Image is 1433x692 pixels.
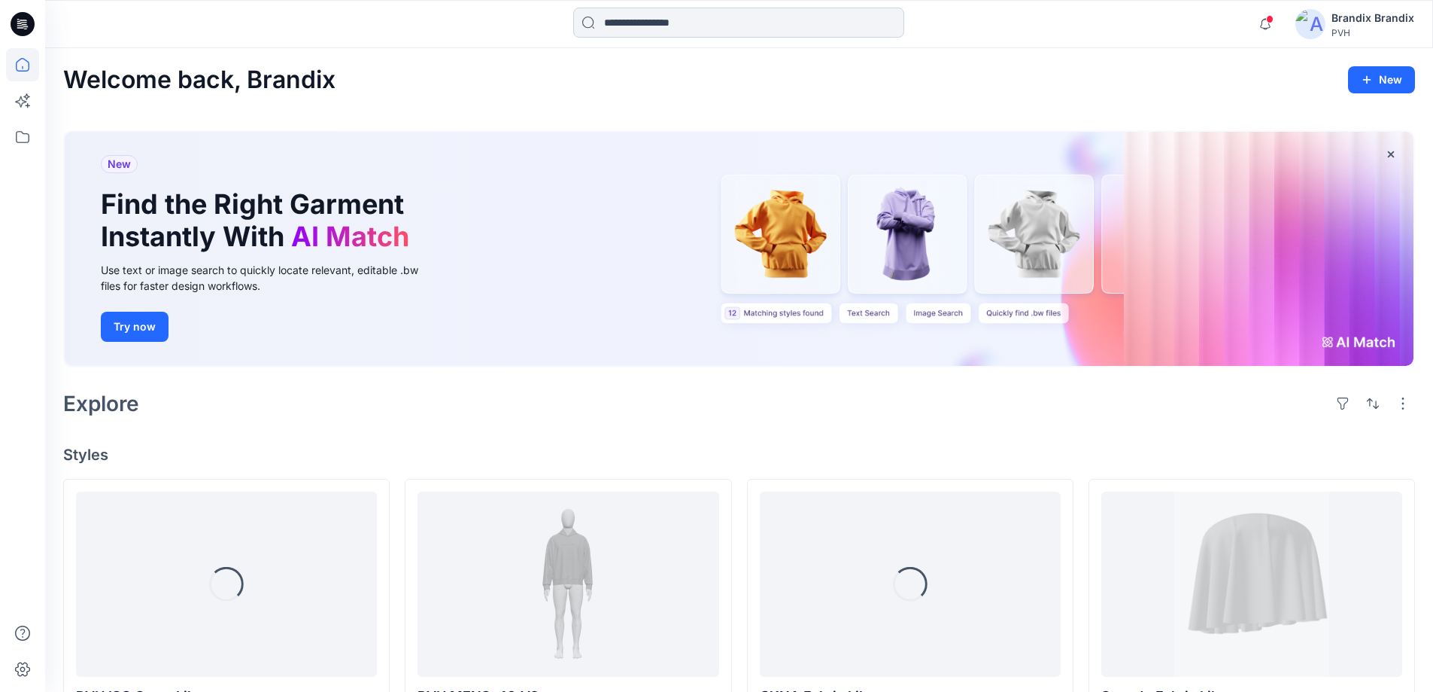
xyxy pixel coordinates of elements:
[1295,9,1325,39] img: avatar
[1331,9,1414,27] div: Brandix Brandix
[101,188,417,253] h1: Find the Right Garment Instantly With
[63,392,139,416] h2: Explore
[417,492,718,678] a: PVH MENSz40_V2
[101,312,168,342] button: Try now
[1331,27,1414,38] div: PVH
[63,66,335,94] h2: Welcome back, Brandix
[1348,66,1415,93] button: New
[1101,492,1402,678] a: Speedo Fabric Library
[101,262,439,294] div: Use text or image search to quickly locate relevant, editable .bw files for faster design workflows.
[291,220,409,253] span: AI Match
[108,155,131,173] span: New
[63,446,1415,464] h4: Styles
